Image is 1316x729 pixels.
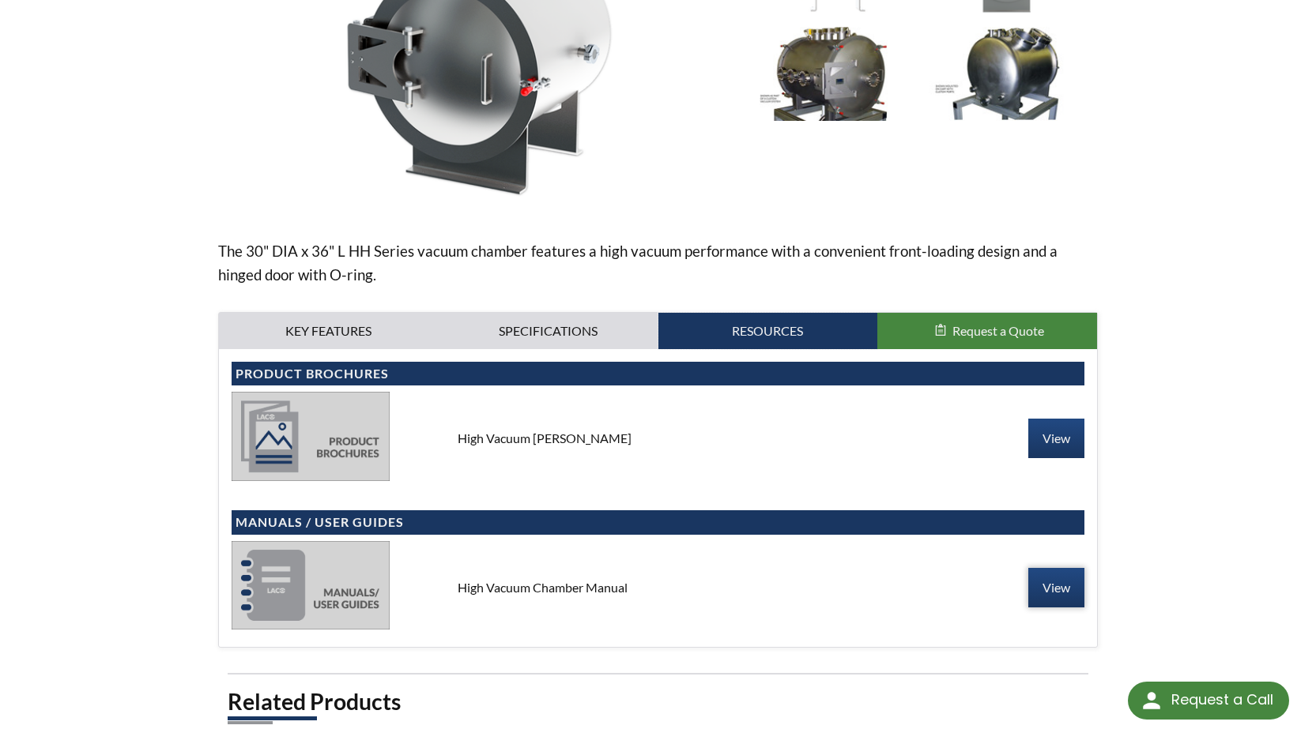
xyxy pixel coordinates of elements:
img: manuals-58eb83dcffeb6bffe51ad23c0c0dc674bfe46cf1c3d14eaecd86c55f24363f1d.jpg [232,541,390,629]
a: Resources [658,313,878,349]
a: View [1028,419,1084,458]
div: Request a Call [1171,682,1273,718]
div: Request a Call [1128,682,1289,720]
p: The 30" DIA x 36" L HH Series vacuum chamber features a high vacuum performance with a convenient... [218,239,1099,287]
img: Custom Vacuum Chamber with Dual Doors and Custom Ports, left side angle view [746,27,914,121]
a: Key Features [219,313,439,349]
div: High Vacuum Chamber Manual [445,579,872,596]
div: High Vacuum [PERSON_NAME] [445,430,872,447]
a: Specifications [439,313,658,349]
button: Request a Quote [877,313,1097,349]
img: product_brochures-81b49242bb8394b31c113ade466a77c846893fb1009a796a1a03a1a1c57cbc37.jpg [232,392,390,480]
span: Request a Quote [952,323,1044,338]
h4: Product Brochures [236,366,1081,382]
a: View [1028,568,1084,607]
h2: Related Products [228,687,1089,716]
img: round button [1139,688,1164,713]
img: LVC3036-3322-HH with Custom Ports on Cart, rear angle view [922,27,1091,121]
h4: Manuals / User Guides [236,514,1081,531]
